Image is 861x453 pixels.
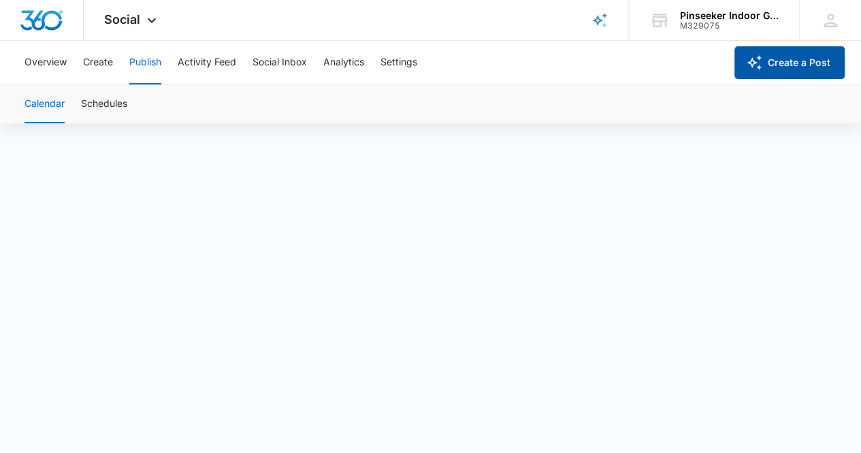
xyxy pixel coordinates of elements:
button: Schedules [81,85,127,123]
button: Create [83,41,113,84]
button: Calendar [25,85,65,123]
button: Activity Feed [178,41,236,84]
button: Settings [380,41,417,84]
button: Analytics [323,41,364,84]
span: Social [104,12,140,27]
div: account id [680,21,779,31]
button: Publish [129,41,161,84]
button: Create a Post [734,46,845,79]
button: Social Inbox [253,41,307,84]
div: account name [680,10,779,21]
button: Overview [25,41,67,84]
